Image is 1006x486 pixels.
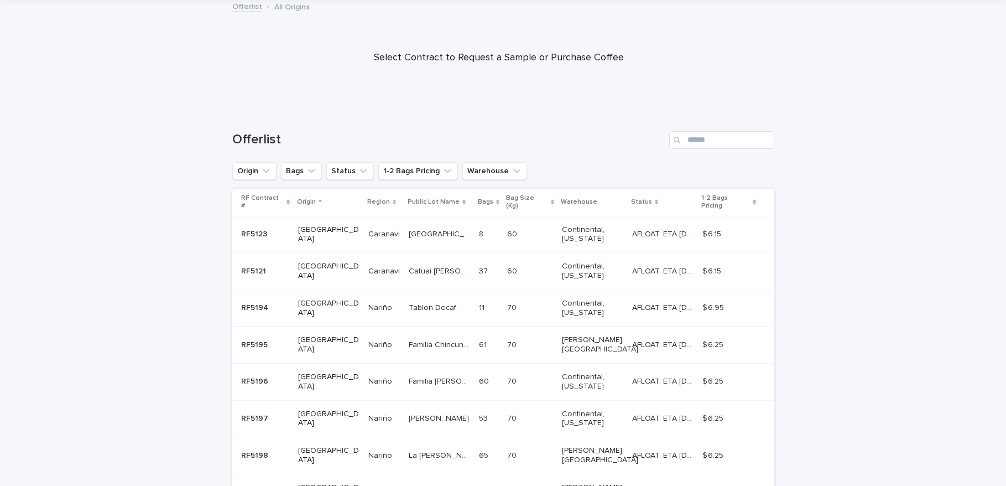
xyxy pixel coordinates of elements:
p: Select Contract to Request a Sample or Purchase Coffee [278,52,720,64]
p: AFLOAT: ETA 10-23-2025 [632,375,696,386]
p: $ 6.15 [702,265,723,276]
p: AFLOAT: ETA 10-23-2025 [632,265,696,276]
tr: RF5197RF5197 [GEOGRAPHIC_DATA]NariñoNariño [PERSON_NAME][PERSON_NAME] 5353 7070 Continental, [US_... [232,400,774,437]
p: AFLOAT: ETA 10-23-2025 [632,301,696,313]
button: Warehouse [462,162,527,180]
button: Status [326,162,374,180]
p: 8 [479,228,486,239]
p: Caranavi [368,265,402,276]
p: 1-2 Bags Pricing [701,192,750,213]
p: Public Lot Name [408,196,460,208]
p: RF5195 [241,338,270,350]
p: $ 6.25 [702,412,726,423]
tr: RF5121RF5121 [GEOGRAPHIC_DATA]CaranaviCaranavi Catuai [PERSON_NAME]Catuai [PERSON_NAME] 3737 6060... [232,253,774,290]
p: $ 6.95 [702,301,726,313]
button: Bags [281,162,322,180]
p: Catuai [PERSON_NAME] [409,265,472,276]
p: Bags [478,196,493,208]
p: $ 6.25 [702,375,726,386]
p: RF5196 [241,375,270,386]
p: [GEOGRAPHIC_DATA] [409,228,472,239]
h1: Offerlist [232,132,665,148]
p: Origin [297,196,316,208]
tr: RF5195RF5195 [GEOGRAPHIC_DATA]NariñoNariño Familia ChincunqueFamilia Chincunque 6161 7070 [PERSON... [232,327,774,364]
p: [PERSON_NAME] [409,412,471,423]
tr: RF5196RF5196 [GEOGRAPHIC_DATA]NariñoNariño Familia [PERSON_NAME]Familia [PERSON_NAME] 6060 7070 C... [232,363,774,400]
p: RF5123 [241,228,269,239]
p: Status [631,196,652,208]
p: AFLOAT: ETA 10-23-2025 [632,228,696,239]
p: Tablon Decaf [409,301,458,313]
p: [GEOGRAPHIC_DATA] [298,335,359,354]
p: [GEOGRAPHIC_DATA] [298,225,359,244]
p: RF5194 [241,301,270,313]
button: Origin [232,162,277,180]
p: [GEOGRAPHIC_DATA] [298,373,359,391]
p: Nariño [368,301,394,313]
p: RF5121 [241,265,268,276]
p: AFLOAT: ETA 10-22-2025 [632,449,696,461]
p: 60 [507,265,519,276]
p: Nariño [368,338,394,350]
p: [GEOGRAPHIC_DATA] [298,262,359,281]
p: Nariño [368,449,394,461]
tr: RF5194RF5194 [GEOGRAPHIC_DATA]NariñoNariño Tablon DecafTablon Decaf 1111 7070 Continental, [US_ST... [232,289,774,327]
p: AFLOAT: ETA 10-23-2025 [632,412,696,423]
button: 1-2 Bags Pricing [378,162,458,180]
p: Familia Chincunque [409,338,472,350]
p: 37 [479,265,490,276]
p: 60 [479,375,491,386]
p: 65 [479,449,491,461]
p: $ 6.25 [702,449,726,461]
p: [GEOGRAPHIC_DATA] [298,446,359,465]
p: $ 6.25 [702,338,726,350]
p: RF5198 [241,449,270,461]
p: 70 [507,412,519,423]
p: Region [367,196,390,208]
p: Nariño [368,412,394,423]
p: [GEOGRAPHIC_DATA] [298,299,359,318]
p: Warehouse [561,196,597,208]
p: 60 [507,228,519,239]
tr: RF5123RF5123 [GEOGRAPHIC_DATA]CaranaviCaranavi [GEOGRAPHIC_DATA][GEOGRAPHIC_DATA] 88 6060 Contine... [232,216,774,253]
p: Nariño [368,375,394,386]
p: Caranavi [368,228,402,239]
p: 70 [507,301,519,313]
p: 53 [479,412,490,423]
p: 70 [507,338,519,350]
p: Familia [PERSON_NAME] [409,375,472,386]
p: Bag Size (Kg) [506,192,548,213]
input: Search [669,131,774,149]
p: 61 [479,338,489,350]
p: RF5197 [241,412,270,423]
p: 70 [507,449,519,461]
p: [GEOGRAPHIC_DATA] [298,410,359,428]
p: AFLOAT: ETA 10-22-2025 [632,338,696,350]
p: La [PERSON_NAME] [409,449,472,461]
p: $ 6.15 [702,228,723,239]
p: 11 [479,301,487,313]
tr: RF5198RF5198 [GEOGRAPHIC_DATA]NariñoNariño La [PERSON_NAME]La [PERSON_NAME] 6565 7070 [PERSON_NAM... [232,437,774,474]
p: 70 [507,375,519,386]
p: RF Contract # [241,192,284,213]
